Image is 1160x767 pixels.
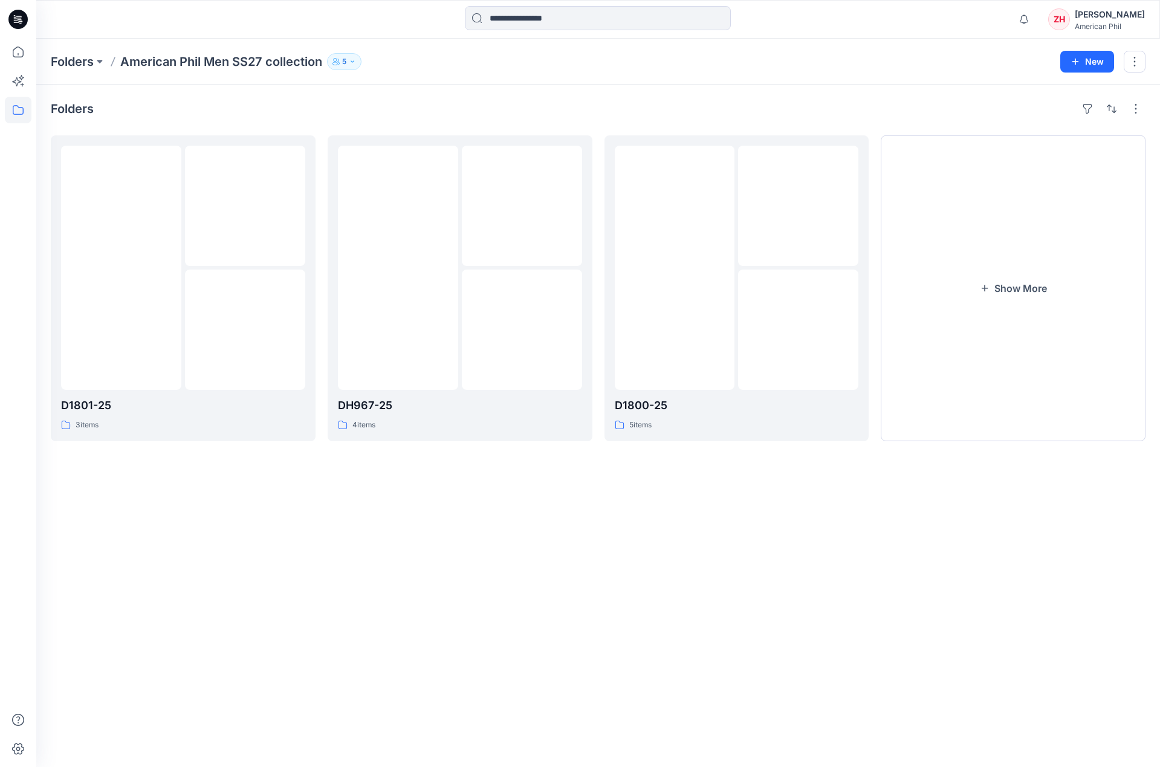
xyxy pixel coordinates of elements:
button: New [1060,51,1114,73]
div: American Phil [1075,22,1145,31]
button: 5 [327,53,361,70]
p: 5 [342,55,346,68]
p: American Phil Men SS27 collection [120,53,322,70]
p: 3 items [76,419,99,432]
p: D1801-25 [61,397,305,414]
a: D1800-255items [604,135,869,441]
a: D1801-253items [51,135,316,441]
p: 4 items [352,419,375,432]
a: Folders [51,53,94,70]
p: 5 items [629,419,652,432]
div: ZH [1048,8,1070,30]
div: [PERSON_NAME] [1075,7,1145,22]
a: DH967-254items [328,135,592,441]
button: Show More [881,135,1145,441]
p: DH967-25 [338,397,582,414]
p: D1800-25 [615,397,859,414]
h4: Folders [51,102,94,116]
